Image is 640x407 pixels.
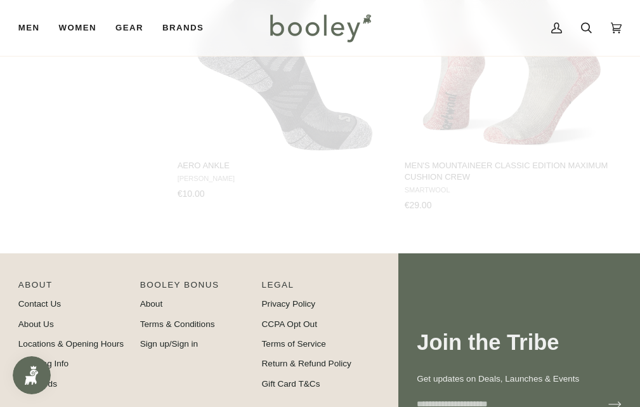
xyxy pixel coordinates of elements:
[18,299,61,309] a: Contact Us
[417,329,622,356] h3: Join the Tribe
[140,319,215,329] a: Terms & Conditions
[162,22,204,34] span: Brands
[18,379,57,389] a: Gift Cards
[18,339,124,349] a: Locations & Opening Hours
[262,319,317,329] a: CCPA Opt Out
[140,279,252,298] p: Booley Bonus
[262,379,320,389] a: Gift Card T&Cs
[140,299,163,309] a: About
[13,356,51,394] iframe: Button to open loyalty program pop-up
[262,279,374,298] p: Pipeline_Footer Sub
[115,22,143,34] span: Gear
[264,10,376,46] img: Booley
[18,319,54,329] a: About Us
[140,339,198,349] a: Sign up/Sign in
[59,22,96,34] span: Women
[262,359,351,368] a: Return & Refund Policy
[417,373,622,385] p: Get updates on Deals, Launches & Events
[262,299,316,309] a: Privacy Policy
[18,22,40,34] span: Men
[262,339,326,349] a: Terms of Service
[18,279,130,298] p: Pipeline_Footer Main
